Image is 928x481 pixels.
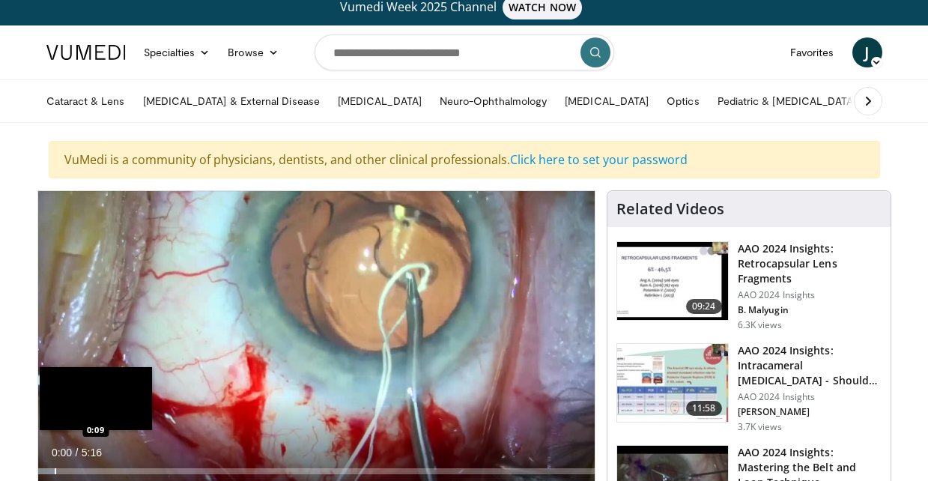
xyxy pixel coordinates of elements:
span: 5:16 [82,447,102,459]
a: J [852,37,882,67]
a: Specialties [135,37,219,67]
img: 01f52a5c-6a53-4eb2-8a1d-dad0d168ea80.150x105_q85_crop-smart_upscale.jpg [617,242,728,320]
a: Optics [658,86,708,116]
div: Progress Bar [38,468,595,474]
a: [MEDICAL_DATA] [329,86,431,116]
a: Pediatric & [MEDICAL_DATA] [709,86,866,116]
p: 3.7K views [738,421,782,433]
p: AAO 2024 Insights [738,391,882,403]
h4: Related Videos [616,200,724,218]
a: [MEDICAL_DATA] [556,86,658,116]
p: B. Malyugin [738,304,882,316]
a: 09:24 AAO 2024 Insights: Retrocapsular Lens Fragments AAO 2024 Insights B. Malyugin 6.3K views [616,241,882,331]
span: 11:58 [686,401,722,416]
a: Neuro-Ophthalmology [431,86,556,116]
a: Cataract & Lens [37,86,134,116]
a: 11:58 AAO 2024 Insights: Intracameral [MEDICAL_DATA] - Should We Dilute It? … AAO 2024 Insights [... [616,343,882,433]
span: / [76,447,79,459]
a: [MEDICAL_DATA] & External Disease [134,86,329,116]
p: [PERSON_NAME] [738,406,882,418]
a: Favorites [781,37,843,67]
a: Click here to set your password [510,151,688,168]
p: AAO 2024 Insights [738,289,882,301]
h3: AAO 2024 Insights: Intracameral [MEDICAL_DATA] - Should We Dilute It? … [738,343,882,388]
img: VuMedi Logo [46,45,126,60]
input: Search topics, interventions [315,34,614,70]
a: Browse [219,37,288,67]
span: 0:00 [52,447,72,459]
img: de733f49-b136-4bdc-9e00-4021288efeb7.150x105_q85_crop-smart_upscale.jpg [617,344,728,422]
p: 6.3K views [738,319,782,331]
span: 09:24 [686,299,722,314]
div: VuMedi is a community of physicians, dentists, and other clinical professionals. [49,141,880,178]
h3: AAO 2024 Insights: Retrocapsular Lens Fragments [738,241,882,286]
